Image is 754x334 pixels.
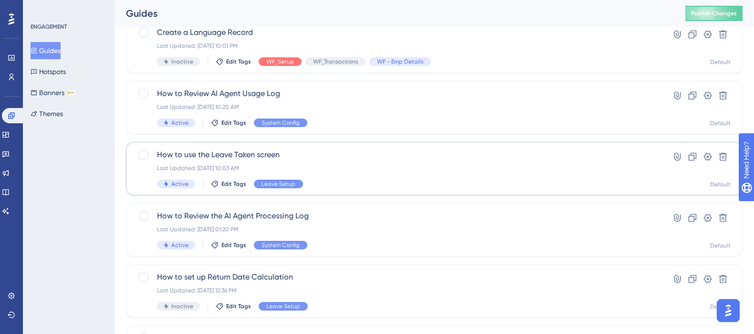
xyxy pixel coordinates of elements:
div: Default [710,119,731,127]
span: Need Help? [22,2,60,14]
button: Edit Tags [216,58,251,65]
div: Last Updated: [DATE] 12:36 PM [157,287,635,294]
span: Publish Changes [691,10,737,17]
div: Last Updated: [DATE] 10:20 AM [157,103,635,111]
button: Edit Tags [211,241,246,249]
span: WF_Transactions [313,58,358,65]
span: How to Review the AI Agent Processing Log [157,210,635,222]
div: Last Updated: [DATE] 10:01 PM [157,42,635,50]
div: Default [710,58,731,66]
span: Leave Setup [266,302,300,310]
button: Themes [31,105,63,122]
span: Active [171,241,188,249]
div: Default [710,181,731,188]
div: Guides [126,7,661,20]
iframe: UserGuiding AI Assistant Launcher [714,296,743,325]
button: Edit Tags [216,302,251,310]
span: Edit Tags [221,180,246,188]
button: Guides [31,42,61,59]
div: BETA [66,90,75,95]
span: Create a Language Record [157,27,635,38]
button: Edit Tags [211,180,246,188]
span: System Config [262,119,300,127]
span: System Config [262,241,300,249]
span: Edit Tags [221,241,246,249]
div: Default [710,242,731,249]
span: Edit Tags [226,302,251,310]
span: Leave Setup [262,180,295,188]
span: WF_Setup [266,58,294,65]
span: Active [171,119,188,127]
div: Last Updated: [DATE] 01:20 PM [157,226,635,233]
span: Inactive [171,302,193,310]
div: Last Updated: [DATE] 10:03 AM [157,164,635,172]
span: How to Review AI Agent Usage Log [157,88,635,99]
span: Edit Tags [226,58,251,65]
div: ENGAGEMENT [31,23,67,31]
button: Edit Tags [211,119,246,127]
button: BannersBETA [31,84,75,101]
span: Edit Tags [221,119,246,127]
span: Active [171,180,188,188]
button: Hotspots [31,63,66,80]
span: How to set up Return Date Calculation [157,271,635,283]
span: WF - Emp Details [377,58,423,65]
span: Inactive [171,58,193,65]
button: Publish Changes [685,6,743,21]
div: Default [710,303,731,311]
span: How to use the Leave Taken screen [157,149,635,161]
